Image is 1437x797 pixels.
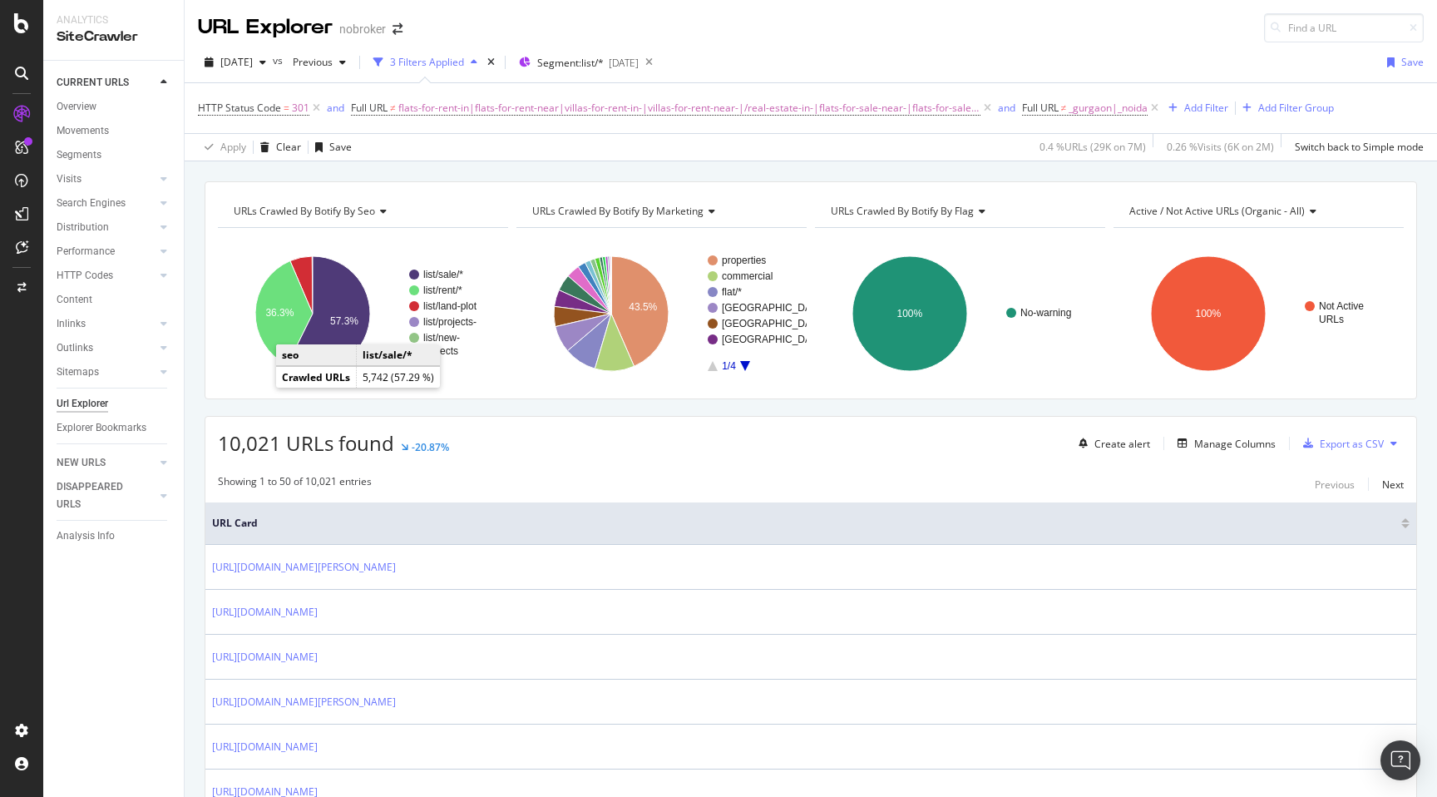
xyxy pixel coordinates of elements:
div: Url Explorer [57,395,108,413]
button: Apply [198,134,246,161]
text: 100% [897,308,923,319]
div: times [484,54,498,71]
div: CURRENT URLS [57,74,129,92]
button: Clear [254,134,301,161]
button: Segment:list/*[DATE] [512,49,639,76]
span: HTTP Status Code [198,101,281,115]
div: 3 Filters Applied [390,55,464,69]
span: Active / Not Active URLs (organic - all) [1129,204,1305,218]
div: A chart. [218,241,508,386]
button: Save [1380,49,1424,76]
div: NEW URLS [57,454,106,472]
div: 0.26 % Visits ( 6K on 2M ) [1167,140,1274,154]
div: Create alert [1094,437,1150,451]
svg: A chart. [516,241,807,386]
div: URL Explorer [198,13,333,42]
a: [URL][DOMAIN_NAME] [212,604,318,621]
div: DISAPPEARED URLS [57,478,141,513]
a: DISAPPEARED URLS [57,478,156,513]
div: Previous [1315,478,1355,492]
span: Full URL [1022,101,1059,115]
button: Add Filter Group [1236,98,1334,118]
div: Distribution [57,219,109,236]
svg: A chart. [1114,241,1404,386]
button: Switch back to Simple mode [1288,134,1424,161]
a: [URL][DOMAIN_NAME][PERSON_NAME] [212,694,396,710]
div: SiteCrawler [57,27,170,47]
span: URL Card [212,516,1397,531]
text: URLs [1319,314,1344,325]
span: = [284,101,289,115]
td: list/sale/* [357,344,441,366]
div: Export as CSV [1320,437,1384,451]
button: [DATE] [198,49,273,76]
a: Url Explorer [57,395,172,413]
text: list/new- [423,332,460,344]
button: and [998,100,1015,116]
div: Overview [57,98,96,116]
span: 2025 Sep. 1st [220,55,253,69]
button: Next [1382,474,1404,494]
span: 10,021 URLs found [218,429,394,457]
svg: A chart. [815,241,1105,386]
td: Crawled URLs [276,367,357,389]
span: _gurgaon|_noida [1069,97,1148,120]
div: -20.87% [412,440,449,454]
span: URLs Crawled By Botify By seo [234,204,375,218]
a: Sitemaps [57,364,156,381]
div: Manage Columns [1194,437,1276,451]
h4: Active / Not Active URLs [1126,198,1389,225]
div: [DATE] [609,56,639,70]
a: Inlinks [57,315,156,333]
div: arrow-right-arrow-left [393,23,402,35]
h4: URLs Crawled By Botify By flag [827,198,1090,225]
button: Export as CSV [1296,430,1384,457]
a: Outlinks [57,339,156,357]
h4: URLs Crawled By Botify By marketing [529,198,792,225]
text: commercial [722,270,773,282]
div: Apply [220,140,246,154]
a: Movements [57,122,172,140]
a: Explorer Bookmarks [57,419,172,437]
button: Previous [286,49,353,76]
a: CURRENT URLS [57,74,156,92]
button: 3 Filters Applied [367,49,484,76]
text: flat/* [722,286,742,298]
td: 5,742 (57.29 %) [357,367,441,389]
a: Visits [57,171,156,188]
a: Overview [57,98,172,116]
div: Performance [57,243,115,260]
span: Previous [286,55,333,69]
div: Analytics [57,13,170,27]
text: 36.3% [265,307,294,319]
a: NEW URLS [57,454,156,472]
text: [GEOGRAPHIC_DATA] [722,318,826,329]
span: flats-for-rent-in|flats-for-rent-near|villas-for-rent-in-|villas-for-rent-near-|/real-estate-in-|... [398,97,980,120]
div: Analysis Info [57,527,115,545]
a: Segments [57,146,172,164]
text: 100% [1196,308,1222,319]
div: Movements [57,122,109,140]
div: Add Filter Group [1258,101,1334,115]
button: Add Filter [1162,98,1228,118]
div: Inlinks [57,315,86,333]
div: nobroker [339,21,386,37]
div: Explorer Bookmarks [57,419,146,437]
div: Outlinks [57,339,93,357]
a: [URL][DOMAIN_NAME][PERSON_NAME] [212,559,396,576]
text: Not Active [1319,300,1364,312]
div: Switch back to Simple mode [1295,140,1424,154]
div: Sitemaps [57,364,99,381]
a: [URL][DOMAIN_NAME] [212,739,318,755]
span: vs [273,53,286,67]
div: and [998,101,1015,115]
a: Distribution [57,219,156,236]
div: Add Filter [1184,101,1228,115]
text: 1/4 [722,360,736,372]
td: seo [276,344,357,366]
span: ≠ [390,101,396,115]
a: Performance [57,243,156,260]
a: [URL][DOMAIN_NAME] [212,649,318,666]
